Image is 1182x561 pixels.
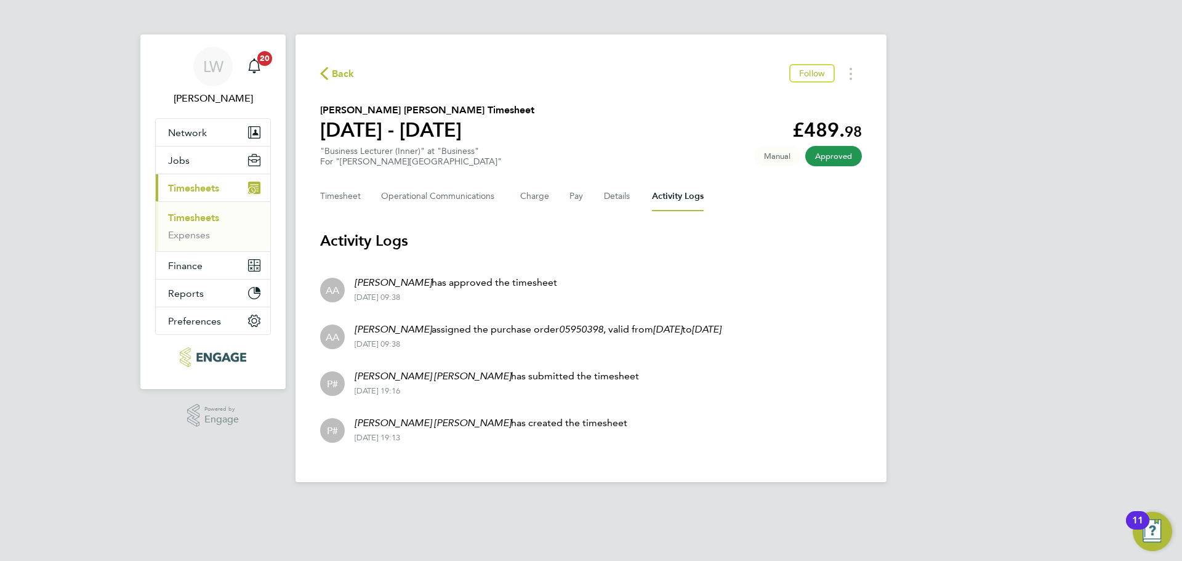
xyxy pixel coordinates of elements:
[156,174,270,201] button: Timesheets
[320,66,355,81] button: Back
[520,182,550,211] button: Charge
[355,275,557,290] p: has approved the timesheet
[320,371,345,396] div: Person #435293
[257,51,272,66] span: 20
[799,68,825,79] span: Follow
[168,288,204,299] span: Reports
[355,370,511,382] em: [PERSON_NAME] [PERSON_NAME]
[355,433,627,443] div: [DATE] 19:13
[156,307,270,334] button: Preferences
[168,315,221,327] span: Preferences
[559,323,603,335] em: 05950398
[355,417,511,429] em: [PERSON_NAME] [PERSON_NAME]
[168,260,203,272] span: Finance
[789,64,835,83] button: Follow
[355,386,639,396] div: [DATE] 19:16
[355,416,627,430] p: has created the timesheet
[754,146,800,166] span: This timesheet was manually created.
[168,127,207,139] span: Network
[355,323,432,335] em: [PERSON_NAME]
[187,404,239,427] a: Powered byEngage
[320,146,502,167] div: "Business Lecturer (Inner)" at "Business"
[156,280,270,307] button: Reports
[168,229,210,241] a: Expenses
[326,330,339,344] span: AA
[168,155,190,166] span: Jobs
[168,182,219,194] span: Timesheets
[355,339,721,349] div: [DATE] 09:38
[140,34,286,389] nav: Main navigation
[604,182,632,211] button: Details
[845,123,862,140] span: 98
[320,118,534,142] h1: [DATE] - [DATE]
[327,377,338,390] span: P#
[653,323,682,335] em: [DATE]
[326,283,339,297] span: AA
[652,182,704,211] button: Activity Logs
[320,231,862,251] h3: Activity Logs
[1132,520,1143,536] div: 11
[692,323,721,335] em: [DATE]
[332,67,355,81] span: Back
[156,252,270,279] button: Finance
[327,424,338,437] span: P#
[381,182,501,211] button: Operational Communications
[155,91,271,106] span: Lana Williams
[155,47,271,106] a: LW[PERSON_NAME]
[168,212,219,224] a: Timesheets
[242,47,267,86] a: 20
[204,414,239,425] span: Engage
[355,293,557,302] div: [DATE] 09:38
[320,103,534,118] h2: [PERSON_NAME] [PERSON_NAME] Timesheet
[155,347,271,367] a: Go to home page
[203,59,223,75] span: LW
[355,276,432,288] em: [PERSON_NAME]
[156,119,270,146] button: Network
[355,322,721,337] p: assigned the purchase order , valid from to
[320,325,345,349] div: Alison Arnaud
[569,182,584,211] button: Pay
[320,418,345,443] div: Person #435293
[156,147,270,174] button: Jobs
[840,64,862,83] button: Timesheets Menu
[792,118,862,142] app-decimal: £489.
[320,278,345,302] div: Alison Arnaud
[156,201,270,251] div: Timesheets
[320,182,361,211] button: Timesheet
[320,156,502,167] div: For "[PERSON_NAME][GEOGRAPHIC_DATA]"
[805,146,862,166] span: This timesheet has been approved.
[1133,512,1172,551] button: Open Resource Center, 11 new notifications
[355,369,639,384] p: has submitted the timesheet
[180,347,246,367] img: xede-logo-retina.png
[204,404,239,414] span: Powered by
